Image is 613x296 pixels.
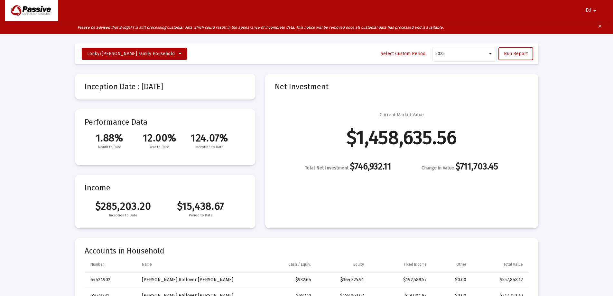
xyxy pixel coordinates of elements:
[137,272,254,288] td: [PERSON_NAME] Rollover [PERSON_NAME]
[431,257,471,272] td: Column Other
[85,257,137,272] td: Column Number
[503,262,523,267] div: Total Value
[85,132,135,144] span: 1.88%
[435,51,445,56] span: 2025
[368,257,431,272] td: Column Fixed Income
[586,8,591,13] span: Ed
[381,51,425,56] span: Select Custom Period
[471,257,529,272] td: Column Total Value
[162,212,239,219] span: Period to Date
[504,51,528,56] span: Run Report
[184,132,234,144] span: 124.07%
[85,144,135,150] span: Month to Date
[288,262,311,267] div: Cash / Equiv.
[578,4,606,17] button: Ed
[78,25,444,30] i: Please be advised that BridgeFT is still processing custodial data which could result in the appe...
[305,165,348,171] span: Total Net Investment
[162,200,239,212] span: $15,438.67
[373,277,427,283] div: $192,589.57
[436,277,466,283] div: $0.00
[498,47,533,60] button: Run Report
[87,51,175,56] span: Lonky/[PERSON_NAME] Family Household
[320,277,364,283] div: $364,325.91
[591,4,599,17] mat-icon: arrow_drop_down
[10,4,53,17] img: Dashboard
[598,23,602,32] mat-icon: clear
[316,257,368,272] td: Column Equity
[85,83,246,90] mat-card-title: Inception Date : [DATE]
[380,112,424,118] div: Current Market Value
[258,277,311,283] div: $932.64
[353,262,364,267] div: Equity
[85,272,137,288] td: 64424902
[82,48,187,60] button: Lonky/[PERSON_NAME] Family Household
[85,248,529,254] mat-card-title: Accounts in Household
[85,119,246,150] mat-card-title: Performance Data
[135,144,184,150] span: Year to Date
[184,144,234,150] span: Inception to Date
[85,185,246,191] mat-card-title: Income
[85,200,162,212] span: $285,203.20
[85,212,162,219] span: Inception to Date
[456,262,466,267] div: Other
[347,134,457,141] div: $1,458,635.56
[475,277,523,283] div: $557,848.12
[422,163,498,171] div: $711,703.45
[404,262,427,267] div: Fixed Income
[142,262,152,267] div: Name
[275,83,529,90] mat-card-title: Net Investment
[137,257,254,272] td: Column Name
[135,132,184,144] span: 12.00%
[90,262,104,267] div: Number
[422,165,454,171] span: Change in Value
[254,257,316,272] td: Column Cash / Equiv.
[305,163,391,171] div: $746,932.11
